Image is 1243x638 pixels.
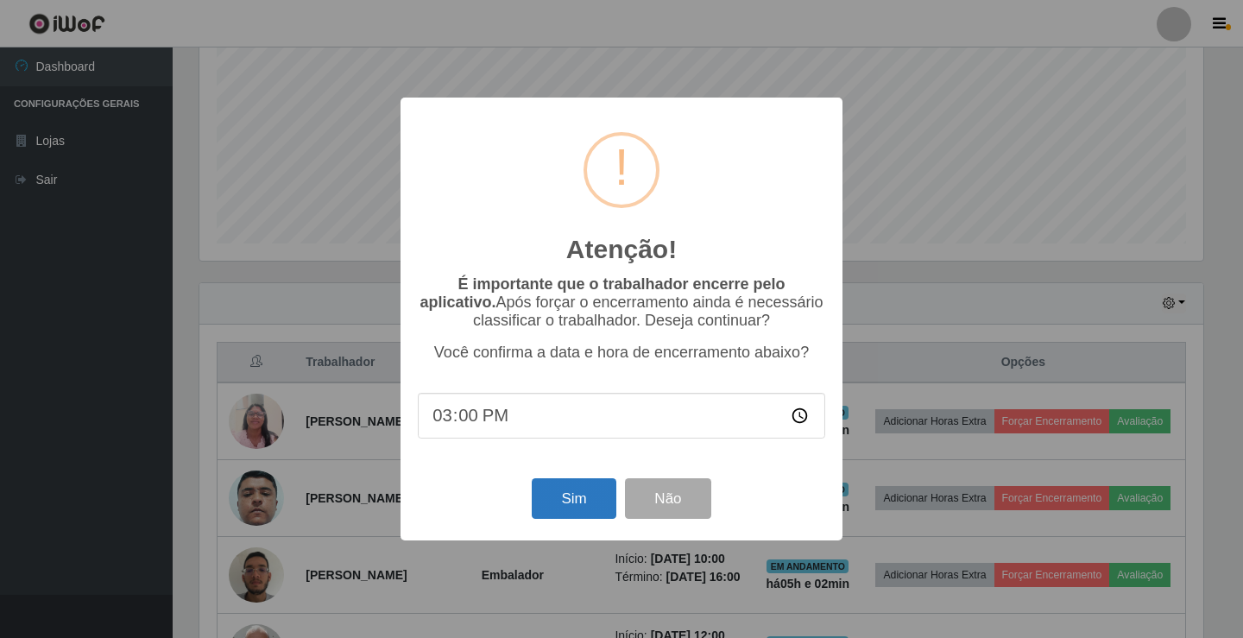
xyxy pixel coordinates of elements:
h2: Atenção! [566,234,677,265]
p: Você confirma a data e hora de encerramento abaixo? [418,344,825,362]
b: É importante que o trabalhador encerre pelo aplicativo. [420,275,785,311]
button: Sim [532,478,615,519]
p: Após forçar o encerramento ainda é necessário classificar o trabalhador. Deseja continuar? [418,275,825,330]
button: Não [625,478,710,519]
